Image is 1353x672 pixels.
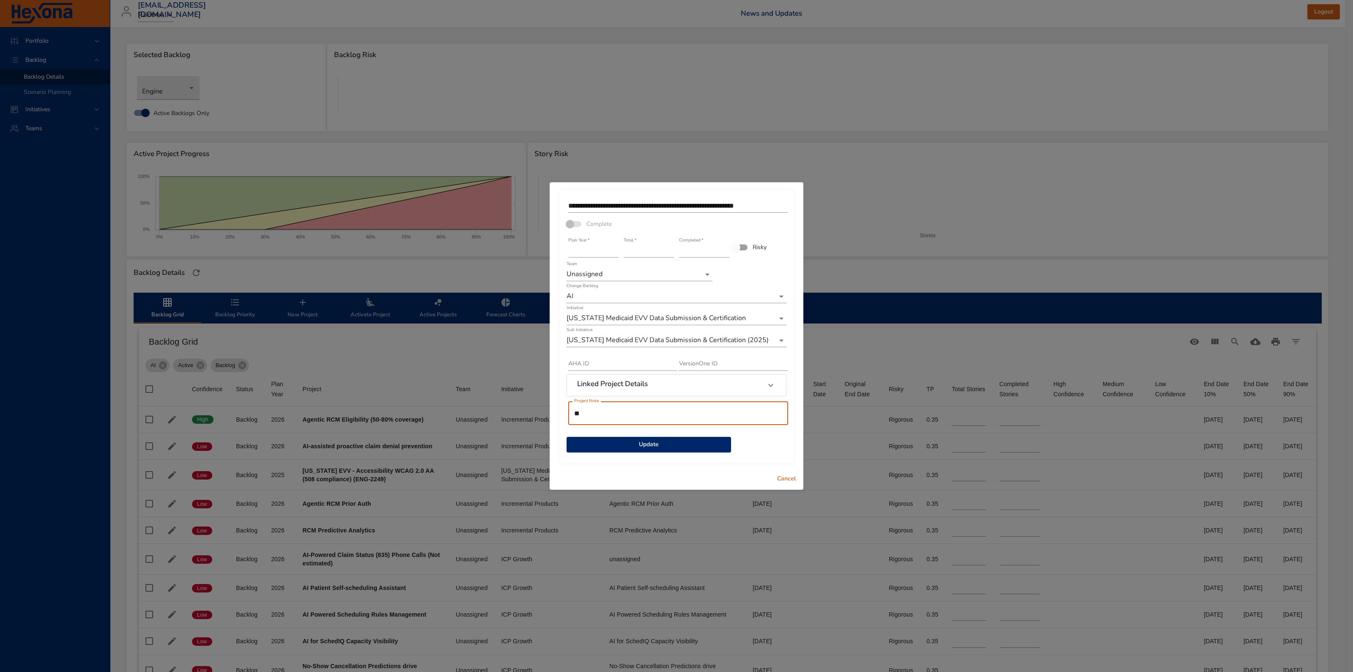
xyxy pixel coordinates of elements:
div: Linked Project Details [567,375,786,396]
span: Complete [586,219,612,228]
div: AI [567,290,786,303]
h6: Linked Project Details [577,380,648,388]
button: Update [567,437,731,453]
div: [US_STATE] Medicaid EVV Data Submission & Certification [567,312,786,325]
div: Unassigned [567,268,712,281]
span: Update [573,439,724,450]
div: [US_STATE] Medicaid EVV Data Submission & Certification (2025) [567,334,786,347]
label: Plan Year [568,238,589,242]
label: Team [567,261,577,266]
label: Change Backlog [567,283,598,288]
label: Sub Initiative [567,327,592,332]
label: Completed [679,238,704,242]
button: Cancel [773,471,800,487]
span: Risky [753,243,767,252]
label: Initiative [567,305,583,310]
label: Total [624,238,636,242]
span: Cancel [776,474,797,484]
